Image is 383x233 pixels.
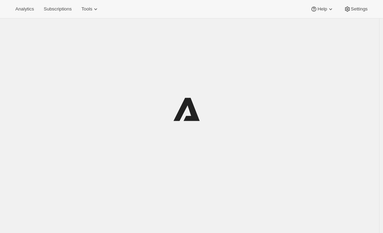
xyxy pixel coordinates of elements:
[15,6,34,12] span: Analytics
[306,4,338,14] button: Help
[77,4,103,14] button: Tools
[351,6,368,12] span: Settings
[317,6,327,12] span: Help
[11,4,38,14] button: Analytics
[44,6,72,12] span: Subscriptions
[340,4,372,14] button: Settings
[81,6,92,12] span: Tools
[39,4,76,14] button: Subscriptions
